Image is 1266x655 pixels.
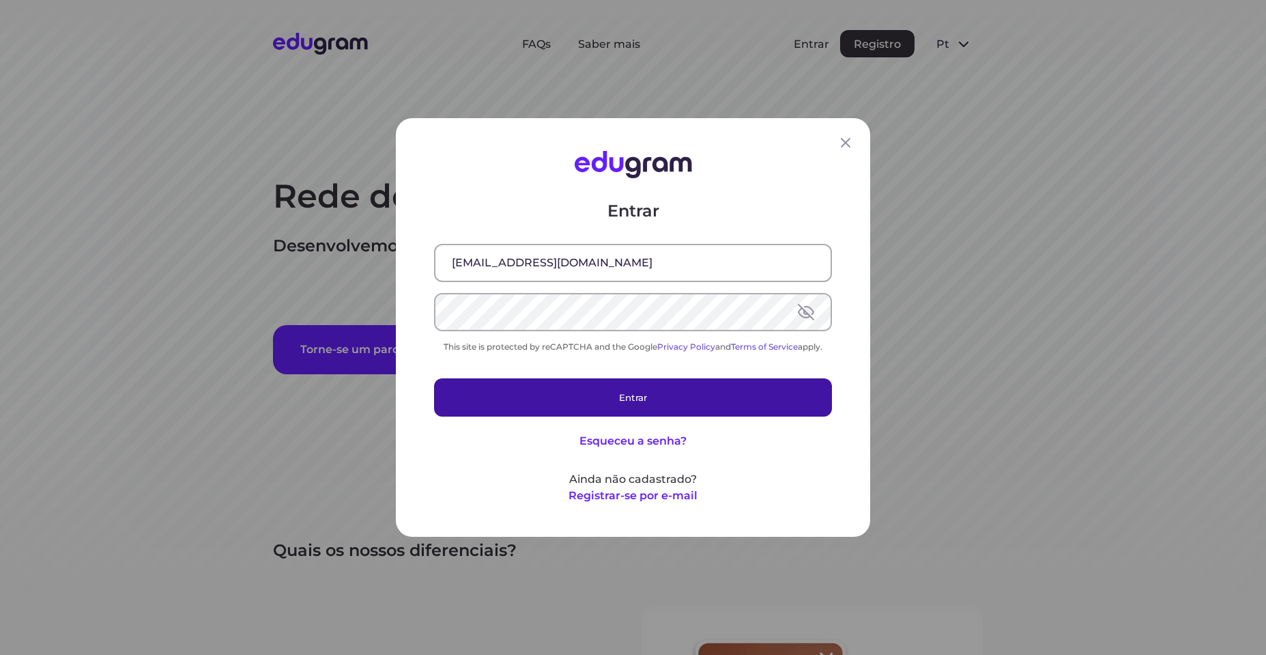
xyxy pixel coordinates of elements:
a: Privacy Policy [657,342,715,352]
button: Registrar-se por e-mail [569,488,697,504]
input: E-mail [435,245,831,281]
div: This site is protected by reCAPTCHA and the Google and apply. [434,342,832,352]
img: Edugram Logo [575,151,692,178]
button: Esqueceu a senha? [579,433,687,449]
p: Ainda não cadastrado? [434,471,832,488]
button: Entrar [434,378,832,417]
p: Entrar [434,200,832,222]
a: Terms of Service [731,342,798,352]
